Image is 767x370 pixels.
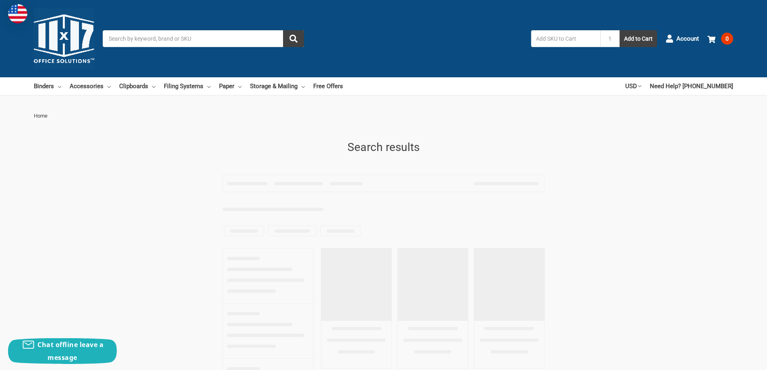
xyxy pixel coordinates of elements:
a: Account [666,28,699,49]
span: Chat offline leave a message [37,340,103,362]
span: Home [34,113,48,119]
a: Free Offers [313,77,343,95]
a: Accessories [70,77,111,95]
a: Filing Systems [164,77,211,95]
a: Clipboards [119,77,155,95]
a: 0 [707,28,733,49]
a: Need Help? [PHONE_NUMBER] [650,77,733,95]
a: Paper [219,77,242,95]
a: Storage & Mailing [250,77,305,95]
img: 11x17z.com [34,8,94,69]
input: Add SKU to Cart [531,30,600,47]
img: duty and tax information for United States [8,4,27,23]
button: Add to Cart [620,30,657,47]
a: USD [625,77,641,95]
h1: Search results [223,139,545,156]
a: Binders [34,77,61,95]
input: Search by keyword, brand or SKU [103,30,304,47]
span: 0 [721,33,733,45]
span: Account [676,34,699,43]
button: Chat offline leave a message [8,338,117,364]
